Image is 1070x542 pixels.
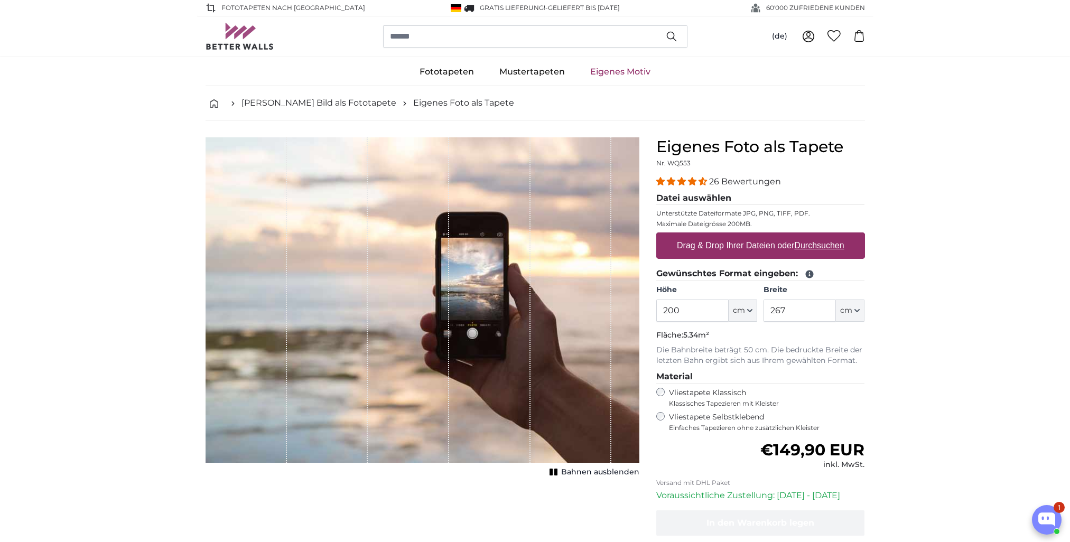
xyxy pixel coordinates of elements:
[669,412,865,432] label: Vliestapete Selbstklebend
[669,399,856,408] span: Klassisches Tapezieren mit Kleister
[480,4,545,12] span: GRATIS Lieferung!
[764,285,864,295] label: Breite
[1032,505,1062,535] button: Open chatbox
[1054,502,1065,513] div: 1
[656,220,865,228] p: Maximale Dateigrösse 200MB.
[656,330,865,341] p: Fläche:
[206,137,639,480] div: 1 of 1
[656,267,865,281] legend: Gewünschtes Format eingeben:
[766,3,865,13] span: 60'000 ZUFRIEDENE KUNDEN
[546,465,639,480] button: Bahnen ausblenden
[656,510,865,536] button: In den Warenkorb legen
[669,424,865,432] span: Einfaches Tapezieren ohne zusätzlichen Kleister
[709,176,781,186] span: 26 Bewertungen
[451,4,461,12] img: Deutschland
[683,330,709,340] span: 5.34m²
[656,137,865,156] h1: Eigenes Foto als Tapete
[656,370,865,384] legend: Material
[221,3,365,13] span: Fototapeten nach [GEOGRAPHIC_DATA]
[669,388,856,408] label: Vliestapete Klassisch
[206,23,274,50] img: Betterwalls
[206,86,865,120] nav: breadcrumbs
[656,176,709,186] span: 4.54 stars
[407,58,487,86] a: Fototapeten
[760,440,864,460] span: €149,90 EUR
[413,97,514,109] a: Eigenes Foto als Tapete
[241,97,396,109] a: [PERSON_NAME] Bild als Fototapete
[760,460,864,470] div: inkl. MwSt.
[561,467,639,478] span: Bahnen ausblenden
[656,209,865,218] p: Unterstützte Dateiformate JPG, PNG, TIFF, PDF.
[545,4,620,12] span: -
[794,241,844,250] u: Durchsuchen
[656,489,865,502] p: Voraussichtliche Zustellung: [DATE] - [DATE]
[548,4,620,12] span: Geliefert bis [DATE]
[656,345,865,366] p: Die Bahnbreite beträgt 50 cm. Die bedruckte Breite der letzten Bahn ergibt sich aus Ihrem gewählt...
[729,300,757,322] button: cm
[840,305,852,316] span: cm
[487,58,578,86] a: Mustertapeten
[836,300,864,322] button: cm
[673,235,849,256] label: Drag & Drop Ihrer Dateien oder
[733,305,745,316] span: cm
[764,27,796,46] button: (de)
[656,479,865,487] p: Versand mit DHL Paket
[706,518,814,528] span: In den Warenkorb legen
[656,285,757,295] label: Höhe
[656,192,865,205] legend: Datei auswählen
[656,159,691,167] span: Nr. WQ553
[578,58,663,86] a: Eigenes Motiv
